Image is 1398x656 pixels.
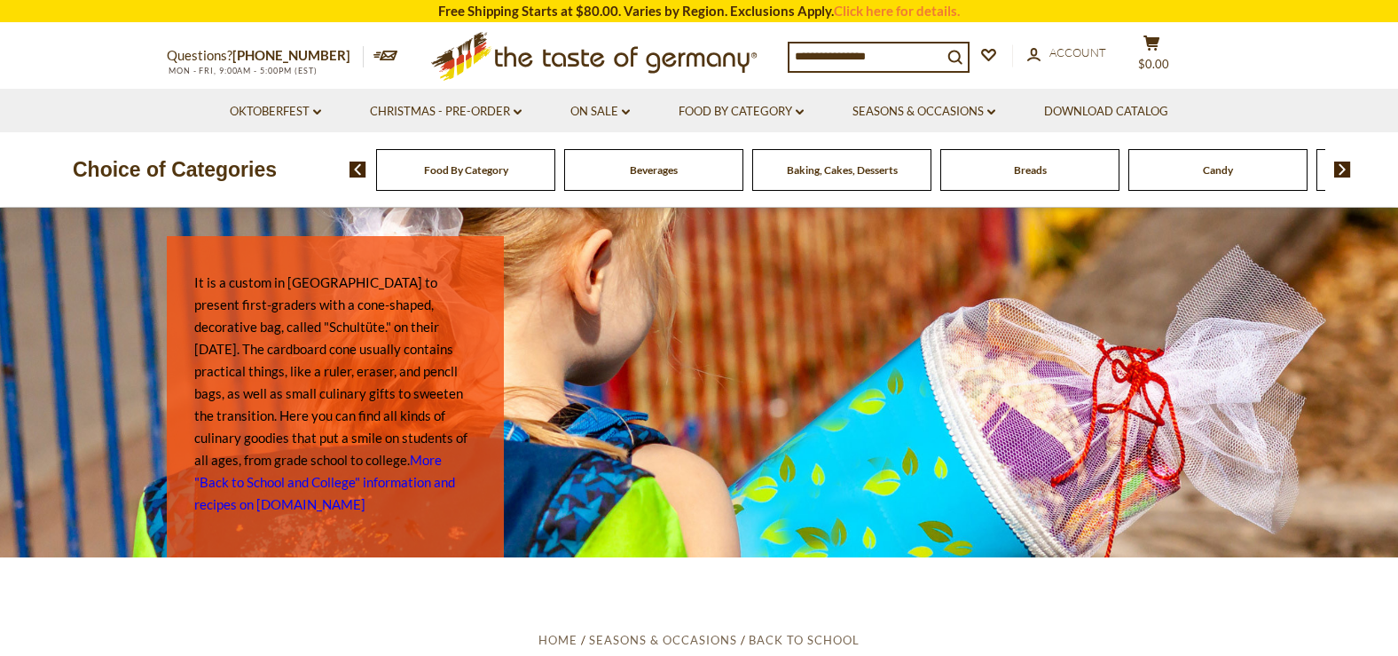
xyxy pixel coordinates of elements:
span: MON - FRI, 9:00AM - 5:00PM (EST) [167,66,318,75]
a: Account [1027,43,1106,63]
a: Back to School [749,633,860,647]
a: Seasons & Occasions [852,102,995,122]
a: Candy [1203,163,1233,177]
a: Food By Category [679,102,804,122]
a: [PHONE_NUMBER] [232,47,350,63]
a: Home [538,633,577,647]
a: More "Back to School and College" information and recipes on [DOMAIN_NAME] [194,452,455,512]
button: $0.00 [1125,35,1178,79]
a: Beverages [630,163,678,177]
span: Account [1049,45,1106,59]
p: It is a custom in [GEOGRAPHIC_DATA] to present first-graders with a cone-shaped, decorative bag, ... [194,272,476,516]
img: previous arrow [349,162,366,178]
img: next arrow [1334,162,1351,178]
a: On Sale [570,102,630,122]
p: Questions? [167,44,364,67]
a: Food By Category [424,163,508,177]
span: $0.00 [1138,57,1169,71]
a: Click here for details. [834,3,960,19]
a: Seasons & Occasions [589,633,737,647]
a: Christmas - PRE-ORDER [370,102,522,122]
a: Breads [1014,163,1047,177]
a: Baking, Cakes, Desserts [787,163,898,177]
a: Download Catalog [1044,102,1168,122]
a: Oktoberfest [230,102,321,122]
